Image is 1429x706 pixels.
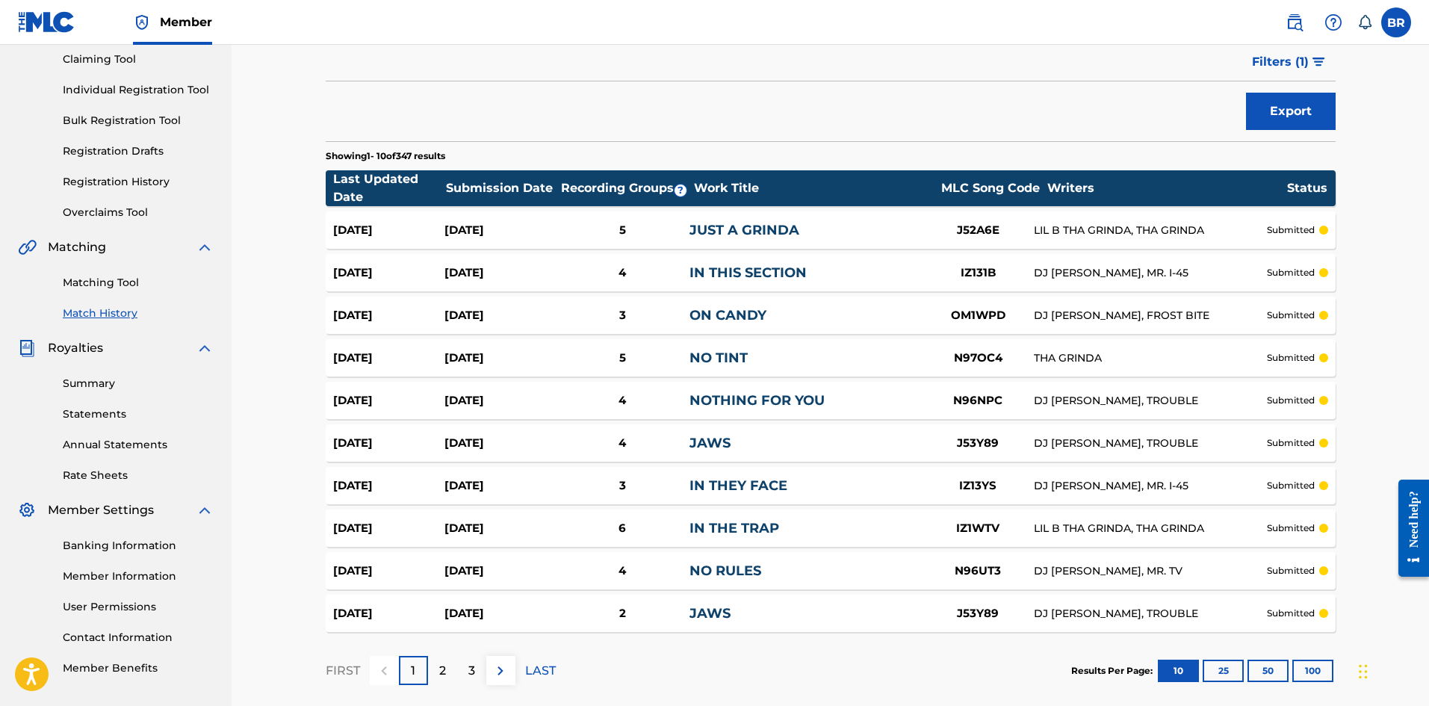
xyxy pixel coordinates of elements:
[1034,478,1266,494] div: DJ [PERSON_NAME], MR. I-45
[444,350,556,367] div: [DATE]
[439,662,446,680] p: 2
[922,563,1034,580] div: N96UT3
[1034,308,1266,323] div: DJ [PERSON_NAME], FROST BITE
[63,205,214,220] a: Overclaims Tool
[1292,660,1333,682] button: 100
[1034,563,1266,579] div: DJ [PERSON_NAME], MR. TV
[556,520,689,537] div: 6
[922,520,1034,537] div: IZ1WTV
[468,662,475,680] p: 3
[1247,660,1289,682] button: 50
[444,307,556,324] div: [DATE]
[444,563,556,580] div: [DATE]
[556,563,689,580] div: 4
[556,477,689,495] div: 3
[1071,664,1156,678] p: Results Per Page:
[922,477,1034,495] div: IZ13YS
[63,306,214,321] a: Match History
[63,174,214,190] a: Registration History
[559,179,693,197] div: Recording Groups
[922,307,1034,324] div: OM1WPD
[1034,350,1266,366] div: THA GRINDA
[63,569,214,584] a: Member Information
[1203,660,1244,682] button: 25
[1034,606,1266,622] div: DJ [PERSON_NAME], TROUBLE
[63,406,214,422] a: Statements
[444,520,556,537] div: [DATE]
[1286,13,1304,31] img: search
[1312,58,1325,66] img: filter
[1267,394,1315,407] p: submitted
[1354,634,1429,706] iframe: Chat Widget
[63,82,214,98] a: Individual Registration Tool
[1267,436,1315,450] p: submitted
[689,563,761,579] a: NO RULES
[133,13,151,31] img: Top Rightsholder
[525,662,556,680] p: LAST
[556,392,689,409] div: 4
[492,662,509,680] img: right
[1267,564,1315,578] p: submitted
[444,435,556,452] div: [DATE]
[689,222,799,238] a: JUST A GRINDA
[934,179,1047,197] div: MLC Song Code
[1047,179,1286,197] div: Writers
[1267,351,1315,365] p: submitted
[333,520,444,537] div: [DATE]
[1267,309,1315,322] p: submitted
[18,501,36,519] img: Member Settings
[444,605,556,622] div: [DATE]
[1034,265,1266,281] div: DJ [PERSON_NAME], MR. I-45
[1246,93,1336,130] button: Export
[1359,649,1368,694] div: Drag
[1243,43,1336,81] button: Filters (1)
[1267,607,1315,620] p: submitted
[63,275,214,291] a: Matching Tool
[1158,660,1199,682] button: 10
[48,238,106,256] span: Matching
[1280,7,1309,37] a: Public Search
[63,143,214,159] a: Registration Drafts
[922,222,1034,239] div: J52A6E
[689,477,787,494] a: IN THEY FACE
[556,435,689,452] div: 4
[196,501,214,519] img: expand
[1357,15,1372,30] div: Notifications
[1387,468,1429,589] iframe: Resource Center
[1034,436,1266,451] div: DJ [PERSON_NAME], TROUBLE
[333,222,444,239] div: [DATE]
[63,437,214,453] a: Annual Statements
[333,170,445,206] div: Last Updated Date
[689,392,825,409] a: NOTHING FOR YOU
[1034,521,1266,536] div: LIL B THA GRINDA, THA GRINDA
[1267,479,1315,492] p: submitted
[1252,53,1309,71] span: Filters ( 1 )
[160,13,212,31] span: Member
[333,264,444,282] div: [DATE]
[1034,223,1266,238] div: LIL B THA GRINDA, THA GRINDA
[556,605,689,622] div: 2
[63,630,214,645] a: Contact Information
[689,350,748,366] a: NO TINT
[63,468,214,483] a: Rate Sheets
[1034,393,1266,409] div: DJ [PERSON_NAME], TROUBLE
[444,477,556,495] div: [DATE]
[326,149,445,163] p: Showing 1 - 10 of 347 results
[556,222,689,239] div: 5
[922,392,1034,409] div: N96NPC
[446,179,558,197] div: Submission Date
[326,662,360,680] p: FIRST
[922,350,1034,367] div: N97OC4
[689,264,807,281] a: IN THIS SECTION
[411,662,415,680] p: 1
[689,520,779,536] a: IN THE TRAP
[1267,521,1315,535] p: submitted
[63,538,214,554] a: Banking Information
[196,339,214,357] img: expand
[556,307,689,324] div: 3
[1324,13,1342,31] img: help
[922,435,1034,452] div: J53Y89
